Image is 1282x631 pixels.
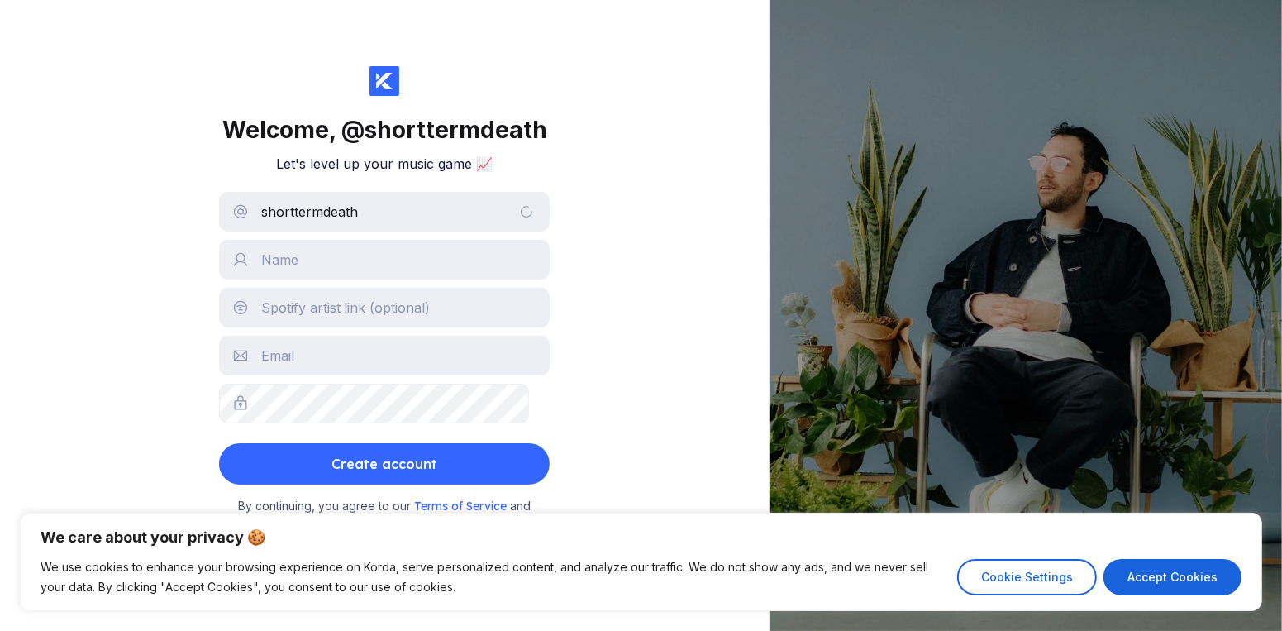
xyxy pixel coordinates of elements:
[219,336,550,375] input: Email
[276,155,493,172] h2: Let's level up your music game 📈
[222,116,547,144] div: Welcome,
[331,447,437,480] div: Create account
[219,240,550,280] input: Name
[219,192,550,232] input: Username
[219,443,550,485] button: Create account
[365,116,547,144] span: shorttermdeath
[341,116,365,144] span: @
[1103,559,1241,595] button: Accept Cookies
[219,288,550,327] input: Spotify artist link (optional)
[41,528,1241,547] p: We care about your privacy 🍪
[957,559,1097,595] button: Cookie Settings
[41,557,945,597] p: We use cookies to enhance your browsing experience on Korda, serve personalized content, and anal...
